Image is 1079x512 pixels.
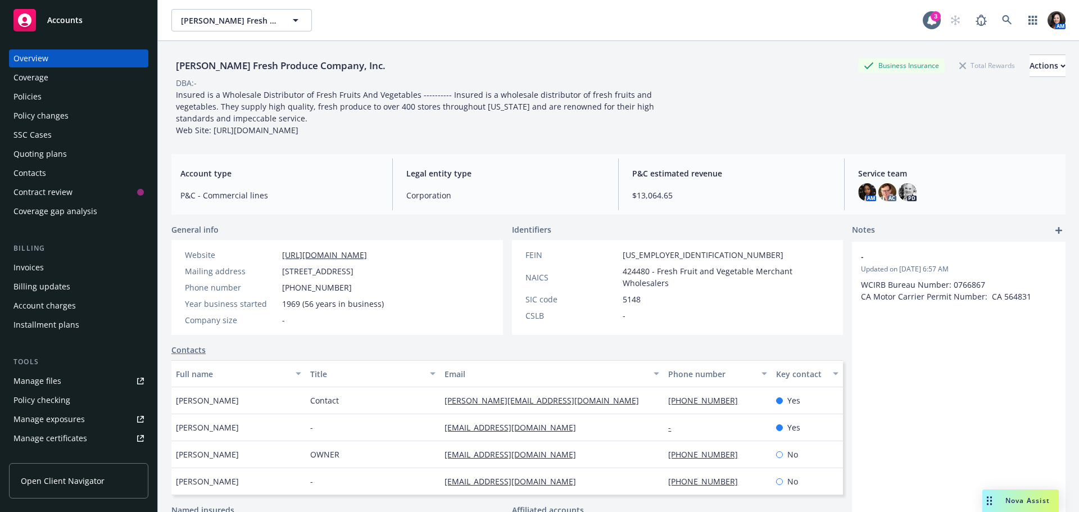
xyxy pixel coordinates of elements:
[13,183,72,201] div: Contract review
[13,88,42,106] div: Policies
[176,395,239,406] span: [PERSON_NAME]
[931,11,941,21] div: 3
[9,145,148,163] a: Quoting plans
[13,107,69,125] div: Policy changes
[9,316,148,334] a: Installment plans
[623,293,641,305] span: 5148
[9,410,148,428] a: Manage exposures
[525,271,618,283] div: NAICS
[185,282,278,293] div: Phone number
[776,368,826,380] div: Key contact
[445,395,648,406] a: [PERSON_NAME][EMAIL_ADDRESS][DOMAIN_NAME]
[982,490,1059,512] button: Nova Assist
[1022,9,1044,31] a: Switch app
[176,368,289,380] div: Full name
[282,298,384,310] span: 1969 (56 years in business)
[406,167,605,179] span: Legal entity type
[525,249,618,261] div: FEIN
[171,344,206,356] a: Contacts
[9,372,148,390] a: Manage files
[13,429,87,447] div: Manage certificates
[512,224,551,235] span: Identifiers
[13,164,46,182] div: Contacts
[185,298,278,310] div: Year business started
[899,183,917,201] img: photo
[9,164,148,182] a: Contacts
[13,49,48,67] div: Overview
[9,126,148,144] a: SSC Cases
[9,448,148,466] a: Manage claims
[310,422,313,433] span: -
[171,224,219,235] span: General info
[772,360,843,387] button: Key contact
[310,448,339,460] span: OWNER
[787,475,798,487] span: No
[171,360,306,387] button: Full name
[445,368,647,380] div: Email
[1005,496,1050,505] span: Nova Assist
[13,391,70,409] div: Policy checking
[858,58,945,73] div: Business Insurance
[406,189,605,201] span: Corporation
[944,9,967,31] a: Start snowing
[13,297,76,315] div: Account charges
[787,395,800,406] span: Yes
[445,422,585,433] a: [EMAIL_ADDRESS][DOMAIN_NAME]
[13,259,44,277] div: Invoices
[282,314,285,326] span: -
[9,202,148,220] a: Coverage gap analysis
[13,278,70,296] div: Billing updates
[861,279,1057,302] p: WCIRB Bureau Number: 0766867 CA Motor Carrier Permit Number: CA 564831
[9,4,148,36] a: Accounts
[954,58,1021,73] div: Total Rewards
[13,372,61,390] div: Manage files
[861,251,1027,262] span: -
[440,360,664,387] button: Email
[306,360,440,387] button: Title
[282,265,353,277] span: [STREET_ADDRESS]
[9,49,148,67] a: Overview
[185,249,278,261] div: Website
[445,449,585,460] a: [EMAIL_ADDRESS][DOMAIN_NAME]
[1048,11,1066,29] img: photo
[9,243,148,254] div: Billing
[185,265,278,277] div: Mailing address
[878,183,896,201] img: photo
[180,189,379,201] span: P&C - Commercial lines
[970,9,992,31] a: Report a Bug
[9,183,148,201] a: Contract review
[282,250,367,260] a: [URL][DOMAIN_NAME]
[180,167,379,179] span: Account type
[9,69,148,87] a: Coverage
[623,249,783,261] span: [US_EMPLOYER_IDENTIFICATION_NUMBER]
[9,107,148,125] a: Policy changes
[176,89,656,135] span: Insured is a Wholesale Distributor of Fresh Fruits And Vegetables ---------- Insured is a wholesa...
[852,242,1066,311] div: -Updated on [DATE] 6:57 AMWCIRB Bureau Number: 0766867 CA Motor Carrier Permit Number: CA 564831
[181,15,278,26] span: [PERSON_NAME] Fresh Produce Company, Inc.
[176,422,239,433] span: [PERSON_NAME]
[1052,224,1066,237] a: add
[445,476,585,487] a: [EMAIL_ADDRESS][DOMAIN_NAME]
[525,310,618,321] div: CSLB
[632,167,831,179] span: P&C estimated revenue
[13,202,97,220] div: Coverage gap analysis
[171,58,390,73] div: [PERSON_NAME] Fresh Produce Company, Inc.
[668,476,747,487] a: [PHONE_NUMBER]
[9,88,148,106] a: Policies
[996,9,1018,31] a: Search
[668,395,747,406] a: [PHONE_NUMBER]
[176,475,239,487] span: [PERSON_NAME]
[9,278,148,296] a: Billing updates
[310,475,313,487] span: -
[310,395,339,406] span: Contact
[176,77,197,89] div: DBA: -
[13,316,79,334] div: Installment plans
[982,490,996,512] div: Drag to move
[9,391,148,409] a: Policy checking
[668,368,754,380] div: Phone number
[858,183,876,201] img: photo
[623,265,830,289] span: 424480 - Fresh Fruit and Vegetable Merchant Wholesalers
[9,429,148,447] a: Manage certificates
[787,448,798,460] span: No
